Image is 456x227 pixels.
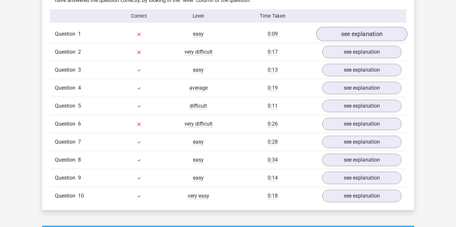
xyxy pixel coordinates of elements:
div: Level [169,12,228,20]
span: Question [55,174,78,182]
span: very easy [188,193,209,199]
a: see explanation [322,82,401,94]
span: 7 [78,139,81,145]
a: see explanation [322,100,401,112]
span: Question [55,66,78,74]
span: 0:28 [268,139,278,145]
span: 0:13 [268,67,278,73]
a: see explanation [322,136,401,148]
a: see explanation [316,27,407,41]
span: Question [55,138,78,146]
span: 10 [78,193,84,199]
span: easy [193,175,204,181]
span: 0:19 [268,85,278,91]
span: 0:34 [268,157,278,163]
a: see explanation [322,118,401,130]
span: 9 [78,175,81,181]
a: see explanation [322,64,401,76]
span: 0:17 [268,49,278,55]
span: average [189,85,208,91]
div: Time Taken [228,12,317,20]
span: 0:26 [268,121,278,127]
span: 0:18 [268,193,278,199]
span: Question [55,192,78,200]
span: 2 [78,49,81,55]
span: 0:14 [268,175,278,181]
a: see explanation [322,154,401,166]
span: very difficult [184,49,212,55]
span: 4 [78,85,81,91]
span: 3 [78,67,81,73]
span: 0:11 [268,103,278,109]
span: easy [193,67,204,73]
a: see explanation [322,46,401,58]
a: see explanation [322,190,401,202]
span: 1 [78,31,81,37]
span: difficult [190,103,207,109]
span: 6 [78,121,81,127]
span: 5 [78,103,81,109]
span: easy [193,31,204,37]
span: Question [55,84,78,92]
span: Question [55,30,78,38]
span: 0:09 [268,31,278,37]
span: very difficult [184,121,212,127]
div: Correct [109,12,169,20]
a: see explanation [322,172,401,184]
span: Question [55,102,78,110]
span: Question [55,48,78,56]
span: easy [193,157,204,163]
span: Question [55,156,78,164]
span: easy [193,139,204,145]
span: Question [55,120,78,128]
span: 8 [78,157,81,163]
